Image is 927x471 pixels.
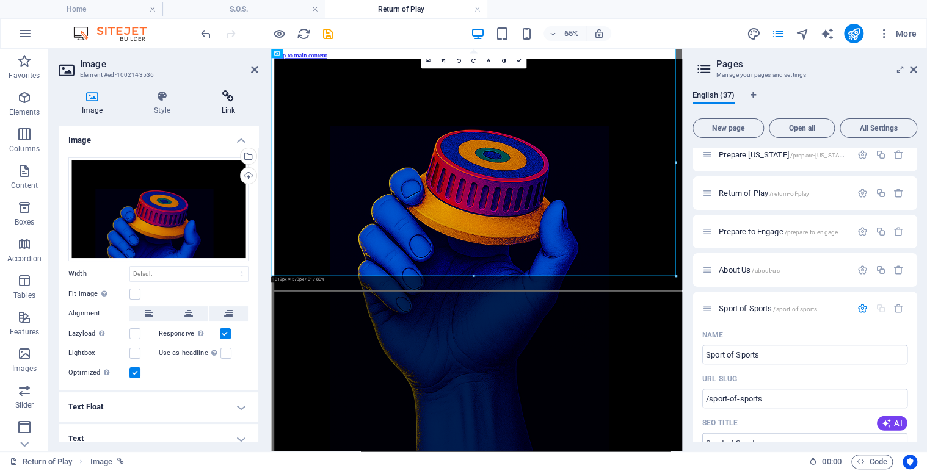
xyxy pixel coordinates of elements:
span: English (37) [693,88,735,105]
div: Duplicate [875,226,885,237]
span: 00 00 [822,455,841,469]
span: /prepare-to-engage [784,229,838,235]
span: /return-of-play [769,190,809,197]
span: Open all [774,124,829,132]
div: Return of Play/return-of-play [715,189,851,197]
i: Publish [846,27,860,41]
img: Editor Logo [70,26,162,41]
a: Rotate right 90° [466,54,481,69]
div: Sport of Sports/sport-of-sports [715,304,851,312]
a: Rotate left 90° [451,54,466,69]
i: Undo: Change pages (Ctrl+Z) [199,27,213,41]
div: Prepare [US_STATE]/prepare-[US_STATE] [715,151,851,159]
input: The page title in search results and browser tabs [702,433,907,452]
label: Last part of the URL for this page [702,374,737,384]
div: Language Tabs [693,90,917,113]
div: About Us/about-us [715,266,851,274]
nav: breadcrumb [90,455,125,469]
p: Tables [13,290,35,300]
div: Settings [857,265,868,275]
a: Greyscale [496,54,511,69]
button: publish [844,24,863,43]
i: AI Writer [820,27,834,41]
a: Select files from the file manager, stock photos, or upload file(s) [421,54,436,69]
span: : [831,457,832,466]
i: Reload page [297,27,311,41]
span: /about-us [752,267,779,274]
span: About Us [719,265,779,275]
h6: Session time [809,455,842,469]
i: On resize automatically adjust zoom level to fit chosen device. [594,28,605,39]
p: Boxes [15,217,35,227]
span: Click to open page [719,150,848,159]
p: Features [10,327,39,337]
div: Remove [893,226,904,237]
button: More [873,24,922,43]
div: Remove [893,188,904,198]
div: Settings [857,188,868,198]
label: Width [68,270,129,277]
h4: S.O.S. [162,2,325,16]
p: URL SLUG [702,374,737,384]
i: Navigator [795,27,809,41]
a: Crop mode [435,54,451,69]
span: AI [882,418,903,428]
button: New page [693,118,764,138]
p: Elements [9,107,40,117]
span: Return of Play [719,189,809,198]
span: Click to open page [719,304,817,313]
h4: Text Float [59,392,258,422]
p: SEO Title [702,418,738,428]
div: Duplicate [875,265,885,275]
button: AI [877,415,907,430]
button: undo [198,26,213,41]
i: Design (Ctrl+Alt+Y) [746,27,760,41]
div: Remove [893,149,904,160]
button: save [321,26,335,41]
p: Content [11,181,38,190]
i: Save (Ctrl+S) [321,27,335,41]
div: Remove [893,265,904,275]
div: rop_top_26-K1TKMLnUAP2CyC_nJ7kSuw.png [68,157,249,261]
label: Optimized [68,365,129,380]
button: text_generator [820,26,834,41]
a: Confirm ( Ctrl ⏎ ) [511,54,526,69]
h2: Pages [716,59,917,70]
button: All Settings [840,118,917,138]
p: Columns [9,144,40,154]
label: Alignment [68,306,129,321]
label: Responsive [159,326,220,341]
h4: Return of Play [325,2,487,16]
label: Use as headline [159,346,220,361]
p: Slider [15,400,34,410]
h4: Image [59,90,131,116]
label: Fit image [68,287,129,301]
div: Remove [893,303,904,314]
button: Usercentrics [903,455,917,469]
div: Duplicate [875,188,885,198]
h4: Image [59,126,258,148]
i: Pages (Ctrl+Alt+S) [771,27,785,41]
a: Click to cancel selection. Double-click to open Pages [10,455,72,469]
button: Click here to leave preview mode and continue editing [272,26,286,41]
i: This element is linked [117,458,124,465]
div: Settings [857,149,868,160]
button: 65% [543,26,587,41]
div: Settings [857,226,868,237]
a: Skip to main content [5,5,86,15]
span: /sport-of-sports [773,306,817,312]
h3: Manage your pages and settings [716,70,893,81]
button: Code [851,455,893,469]
div: Prepare to Engage/prepare-to-engage [715,228,851,235]
p: Name [702,330,723,340]
p: Accordion [7,254,42,264]
h6: 65% [562,26,581,41]
span: Code [857,455,887,469]
button: navigator [795,26,810,41]
span: /prepare-[US_STATE] [790,152,848,159]
h2: Image [80,59,258,70]
a: Blur [481,54,496,69]
h4: Style [131,90,198,116]
button: reload [296,26,311,41]
button: pages [771,26,785,41]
